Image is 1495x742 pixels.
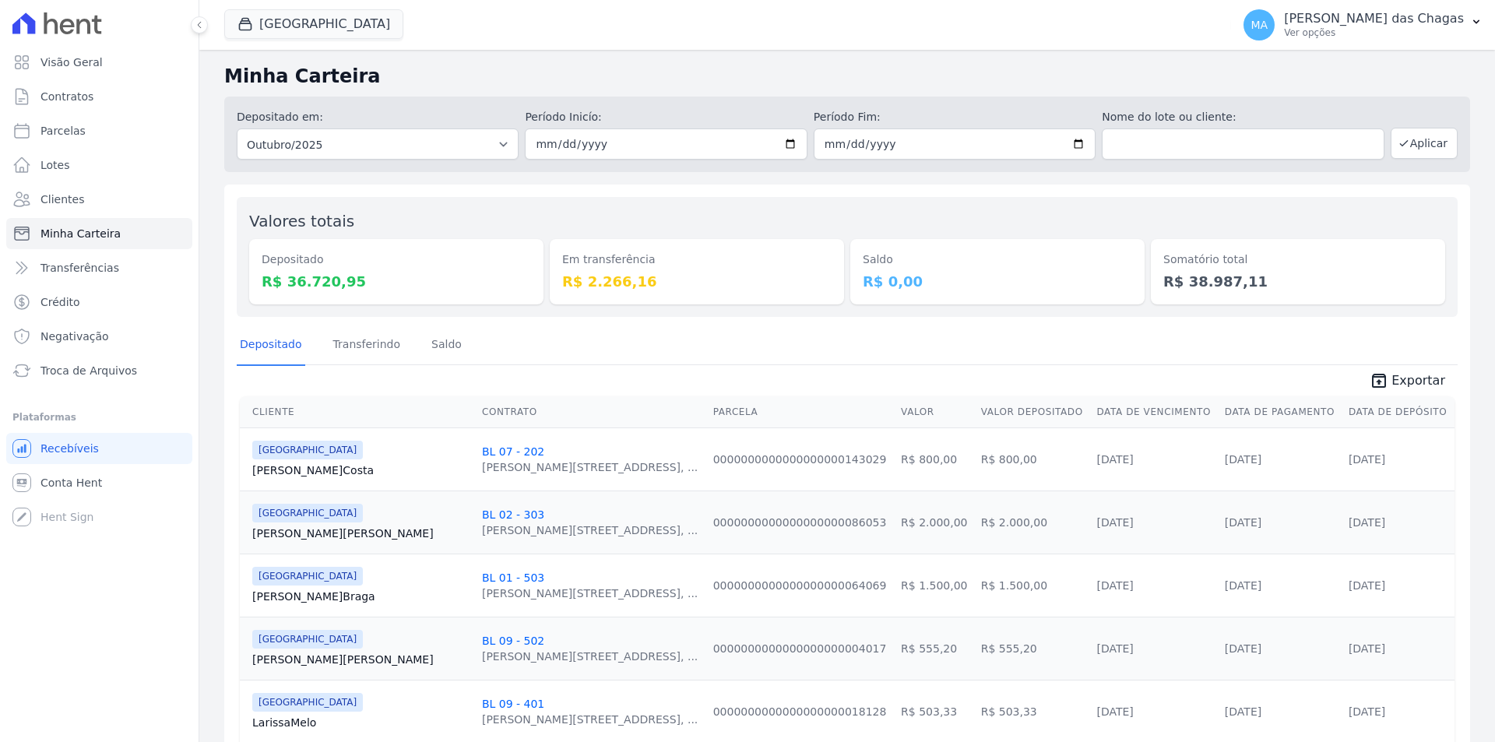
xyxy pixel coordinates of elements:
span: Troca de Arquivos [40,363,137,378]
a: [DATE] [1225,642,1261,655]
a: [DATE] [1096,579,1133,592]
th: Contrato [476,396,707,428]
span: Transferências [40,260,119,276]
th: Parcela [707,396,895,428]
a: Depositado [237,325,305,366]
dt: Saldo [863,251,1132,268]
div: [PERSON_NAME][STREET_ADDRESS], ... [482,522,698,538]
span: Visão Geral [40,55,103,70]
span: MA [1251,19,1268,30]
th: Data de Pagamento [1219,396,1342,428]
a: BL 07 - 202 [482,445,544,458]
td: R$ 800,00 [895,427,975,491]
a: LarissaMelo [252,715,470,730]
dd: R$ 2.266,16 [562,271,832,292]
a: Transferências [6,252,192,283]
a: 0000000000000000000086053 [713,516,887,529]
label: Período Fim: [814,109,1096,125]
button: [GEOGRAPHIC_DATA] [224,9,403,39]
a: [DATE] [1349,453,1385,466]
a: [DATE] [1096,705,1133,718]
span: Minha Carteira [40,226,121,241]
a: [DATE] [1349,579,1385,592]
span: [GEOGRAPHIC_DATA] [252,567,363,586]
a: Minha Carteira [6,218,192,249]
a: Clientes [6,184,192,215]
a: [DATE] [1225,705,1261,718]
a: [DATE] [1225,453,1261,466]
th: Valor [895,396,975,428]
span: Exportar [1391,371,1445,390]
a: Transferindo [330,325,404,366]
h2: Minha Carteira [224,62,1470,90]
a: [DATE] [1096,642,1133,655]
a: [DATE] [1096,453,1133,466]
span: Contratos [40,89,93,104]
td: R$ 1.500,00 [895,554,975,617]
span: Conta Hent [40,475,102,491]
button: MA [PERSON_NAME] das Chagas Ver opções [1231,3,1495,47]
span: Parcelas [40,123,86,139]
a: [PERSON_NAME][PERSON_NAME] [252,652,470,667]
a: 0000000000000000000064069 [713,579,887,592]
a: [DATE] [1225,516,1261,529]
a: Lotes [6,149,192,181]
dt: Depositado [262,251,531,268]
dt: Em transferência [562,251,832,268]
label: Nome do lote ou cliente: [1102,109,1384,125]
a: [DATE] [1349,705,1385,718]
a: [PERSON_NAME][PERSON_NAME] [252,526,470,541]
a: [DATE] [1096,516,1133,529]
td: R$ 555,20 [975,617,1091,680]
span: [GEOGRAPHIC_DATA] [252,504,363,522]
div: Plataformas [12,408,186,427]
a: [PERSON_NAME]Braga [252,589,470,604]
a: [DATE] [1225,579,1261,592]
dt: Somatório total [1163,251,1433,268]
a: BL 02 - 303 [482,508,544,521]
a: BL 09 - 401 [482,698,544,710]
i: unarchive [1370,371,1388,390]
a: [PERSON_NAME]Costa [252,462,470,478]
span: [GEOGRAPHIC_DATA] [252,441,363,459]
p: Ver opções [1284,26,1464,39]
dd: R$ 38.987,11 [1163,271,1433,292]
dd: R$ 0,00 [863,271,1132,292]
div: [PERSON_NAME][STREET_ADDRESS], ... [482,586,698,601]
span: Recebíveis [40,441,99,456]
a: Saldo [428,325,465,366]
th: Valor Depositado [975,396,1091,428]
span: Clientes [40,192,84,207]
td: R$ 2.000,00 [975,491,1091,554]
a: [DATE] [1349,516,1385,529]
td: R$ 800,00 [975,427,1091,491]
td: R$ 555,20 [895,617,975,680]
a: Negativação [6,321,192,352]
a: 0000000000000000000004017 [713,642,887,655]
a: Crédito [6,287,192,318]
span: Crédito [40,294,80,310]
span: Negativação [40,329,109,344]
td: R$ 2.000,00 [895,491,975,554]
a: unarchive Exportar [1357,371,1458,393]
th: Cliente [240,396,476,428]
div: [PERSON_NAME][STREET_ADDRESS], ... [482,649,698,664]
p: [PERSON_NAME] das Chagas [1284,11,1464,26]
td: R$ 1.500,00 [975,554,1091,617]
a: Troca de Arquivos [6,355,192,386]
a: 0000000000000000000018128 [713,705,887,718]
a: Contratos [6,81,192,112]
a: Recebíveis [6,433,192,464]
a: Visão Geral [6,47,192,78]
div: [PERSON_NAME][STREET_ADDRESS], ... [482,459,698,475]
a: BL 09 - 502 [482,635,544,647]
a: [DATE] [1349,642,1385,655]
a: Conta Hent [6,467,192,498]
div: [PERSON_NAME][STREET_ADDRESS], ... [482,712,698,727]
th: Data de Vencimento [1090,396,1218,428]
span: [GEOGRAPHIC_DATA] [252,693,363,712]
button: Aplicar [1391,128,1458,159]
label: Valores totais [249,212,354,230]
th: Data de Depósito [1342,396,1455,428]
span: Lotes [40,157,70,173]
